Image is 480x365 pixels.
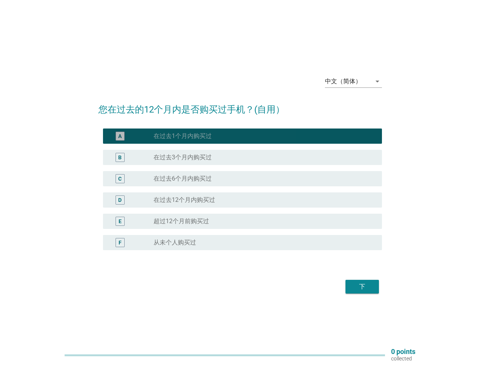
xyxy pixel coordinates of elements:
[352,282,373,291] div: 下
[154,132,212,140] label: 在过去1个月内购买过
[391,348,415,355] p: 0 points
[391,355,415,362] p: collected
[119,239,122,247] div: F
[118,196,122,204] div: D
[154,196,215,204] label: 在过去12个月内购买过
[118,132,122,140] div: A
[154,239,196,246] label: 从未个人购买过
[345,280,379,294] button: 下
[98,95,382,116] h2: 您在过去的12个月内是否购买过手机？(自用）
[325,78,361,85] div: 中文（简体）
[373,77,382,86] i: arrow_drop_down
[154,154,212,161] label: 在过去3个月内购买过
[154,175,212,182] label: 在过去6个月内购买过
[119,217,122,225] div: E
[118,154,122,162] div: B
[154,217,209,225] label: 超过12个月前购买过
[118,175,122,183] div: C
